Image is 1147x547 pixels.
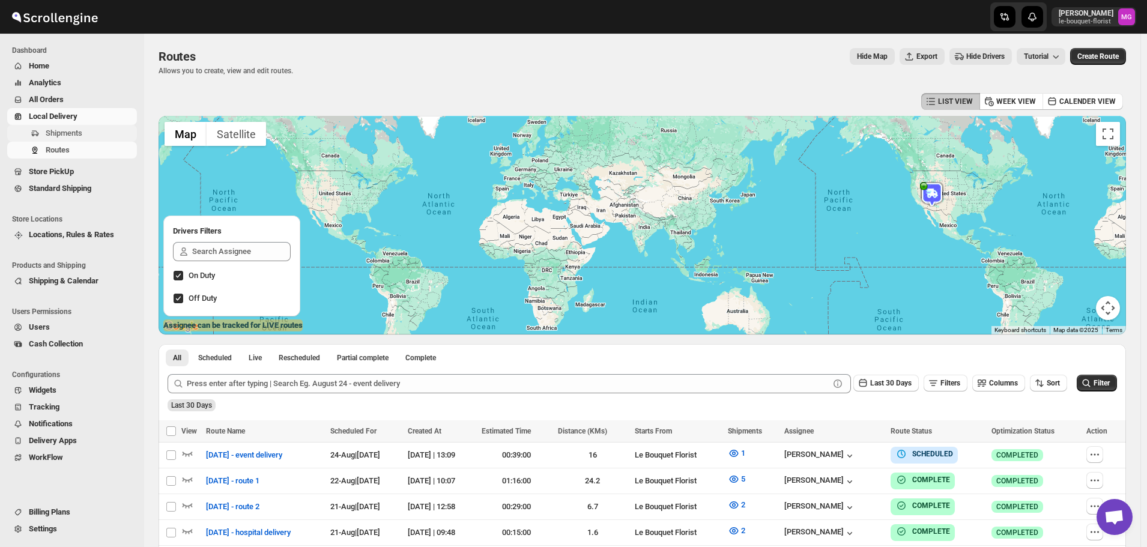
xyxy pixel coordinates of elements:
span: Last 30 Days [171,401,212,409]
span: Delivery Apps [29,436,77,445]
span: Local Delivery [29,112,77,121]
button: Delivery Apps [7,432,137,449]
span: 2 [741,500,745,509]
span: Route Name [206,427,245,435]
button: Map camera controls [1096,296,1120,320]
button: WEEK VIEW [979,93,1043,110]
button: Show satellite imagery [207,122,266,146]
button: Analytics [7,74,137,91]
div: [DATE] | 09:48 [408,527,474,539]
span: Filter [1094,379,1110,387]
span: COMPLETED [996,502,1038,512]
button: [DATE] - route 1 [199,471,267,491]
span: Routes [46,145,70,154]
button: Create Route [1070,48,1126,65]
span: All Orders [29,95,64,104]
span: 24-Aug | [DATE] [330,450,380,459]
button: Tutorial [1017,48,1065,65]
span: Optimization Status [991,427,1055,435]
span: Tracking [29,402,59,411]
span: Partial complete [337,353,389,363]
button: Cash Collection [7,336,137,352]
span: Route Status [891,427,932,435]
span: COMPLETED [996,450,1038,460]
button: Last 30 Days [853,375,919,391]
span: 22-Aug | [DATE] [330,476,380,485]
span: Action [1086,427,1107,435]
button: [DATE] - route 2 [199,497,267,516]
div: Le Bouquet Florist [635,449,721,461]
span: COMPLETED [996,476,1038,486]
button: [PERSON_NAME] [784,501,856,513]
p: Allows you to create, view and edit routes. [159,66,293,76]
span: Notifications [29,419,73,428]
span: On Duty [189,271,215,280]
div: [DATE] | 10:07 [408,475,474,487]
div: [PERSON_NAME] [784,527,856,539]
input: Press enter after typing | Search Eg. August 24 - event delivery [187,374,829,393]
button: Billing Plans [7,504,137,521]
span: 5 [741,474,745,483]
div: [DATE] | 13:09 [408,449,474,461]
button: Settings [7,521,137,537]
span: WEEK VIEW [996,97,1036,106]
div: [DATE] | 12:58 [408,501,474,513]
span: Rescheduled [279,353,320,363]
span: Settings [29,524,57,533]
button: Sort [1030,375,1067,391]
button: COMPLETE [895,500,950,512]
span: Filters [940,379,960,387]
span: 21-Aug | [DATE] [330,502,380,511]
a: Open chat [1097,499,1133,535]
span: Map data ©2025 [1053,327,1098,333]
div: Le Bouquet Florist [635,527,721,539]
button: WorkFlow [7,449,137,466]
a: Terms (opens in new tab) [1106,327,1122,333]
span: COMPLETED [996,528,1038,537]
span: Sort [1047,379,1060,387]
span: Columns [989,379,1018,387]
button: Shipments [7,125,137,142]
button: 5 [721,470,752,489]
button: All Orders [7,91,137,108]
span: Locations, Rules & Rates [29,230,114,239]
span: Routes [159,49,196,64]
span: View [181,427,197,435]
div: 01:16:00 [482,475,551,487]
span: LIST VIEW [938,97,973,106]
b: SCHEDULED [912,450,953,458]
span: Distance (KMs) [558,427,607,435]
button: Shipping & Calendar [7,273,137,289]
span: Users [29,322,50,331]
span: Complete [405,353,436,363]
button: 1 [721,444,752,463]
div: 6.7 [558,501,627,513]
button: [PERSON_NAME] [784,450,856,462]
span: Billing Plans [29,507,70,516]
span: Live [249,353,262,363]
span: Export [916,52,937,61]
div: [PERSON_NAME] [784,476,856,488]
span: Create Route [1077,52,1119,61]
span: Estimated Time [482,427,531,435]
button: User menu [1052,7,1136,26]
b: COMPLETE [912,501,950,510]
h2: Drivers Filters [173,225,291,237]
button: 2 [721,495,752,515]
button: CALENDER VIEW [1043,93,1123,110]
button: Tracking [7,399,137,416]
button: Locations, Rules & Rates [7,226,137,243]
div: 24.2 [558,475,627,487]
button: Hide Drivers [949,48,1012,65]
button: LIST VIEW [921,93,980,110]
button: [DATE] - event delivery [199,446,289,465]
p: le-bouquet-florist [1059,18,1113,25]
div: 00:15:00 [482,527,551,539]
span: Shipping & Calendar [29,276,98,285]
button: COMPLETE [895,525,950,537]
div: Le Bouquet Florist [635,475,721,487]
img: ScrollEngine [10,2,100,32]
span: [DATE] - route 2 [206,501,259,513]
button: Map action label [850,48,895,65]
span: 21-Aug | [DATE] [330,528,380,537]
